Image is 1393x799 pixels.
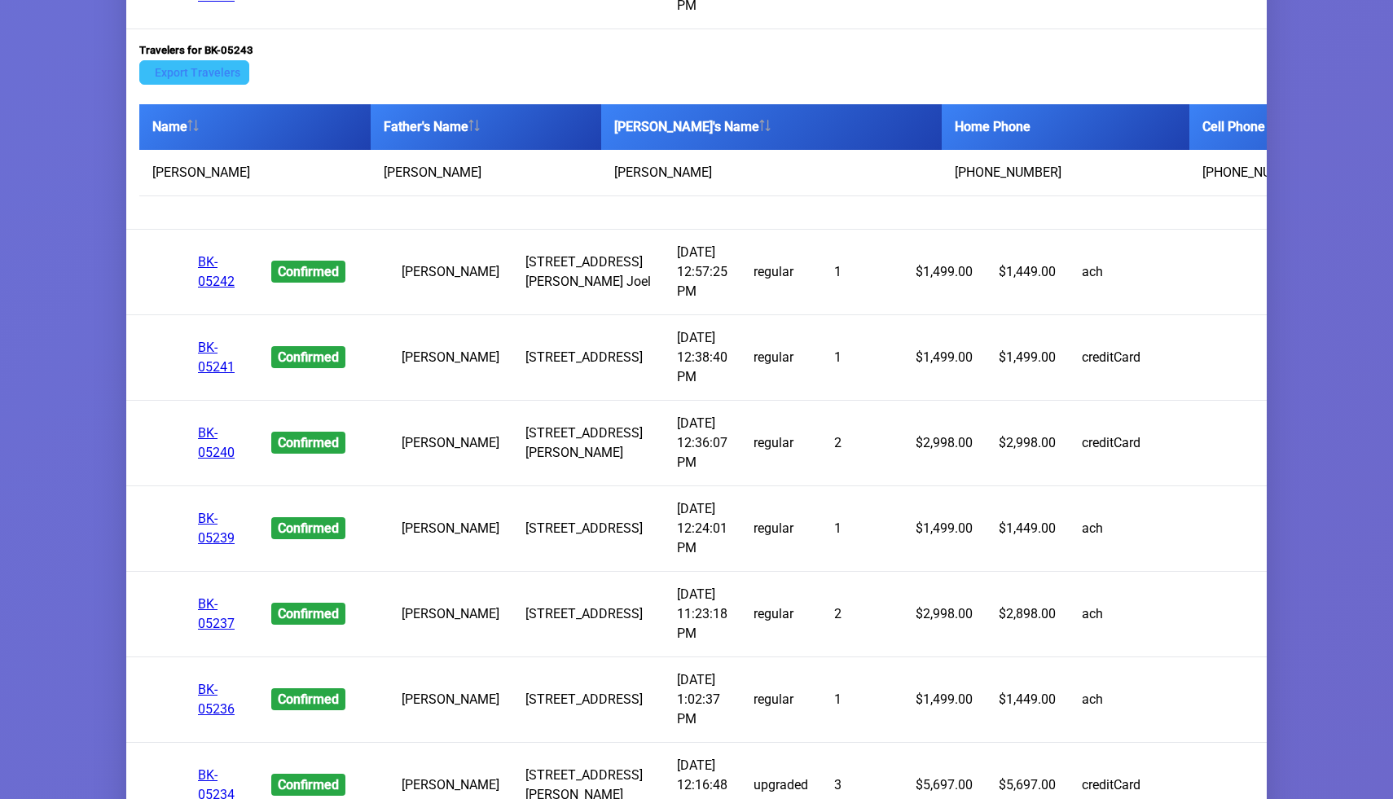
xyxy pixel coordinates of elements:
[942,104,1189,150] th: Home Phone
[512,657,664,743] td: [STREET_ADDRESS]
[664,315,740,401] td: [DATE] 12:38:40 PM
[903,230,986,315] td: $1,499.00
[821,486,903,572] td: 1
[198,682,235,717] a: BK-05236
[664,657,740,743] td: [DATE] 1:02:37 PM
[271,688,345,710] span: confirmed
[903,401,986,486] td: $2,998.00
[198,511,235,546] a: BK-05239
[512,486,664,572] td: [STREET_ADDRESS]
[903,315,986,401] td: $1,499.00
[903,657,986,743] td: $1,499.00
[1069,486,1218,572] td: ach
[1069,572,1218,657] td: ach
[371,104,602,150] th: Father's Name
[986,657,1069,743] td: $1,449.00
[740,401,821,486] td: regular
[389,572,512,657] td: [PERSON_NAME]
[601,150,942,196] td: [PERSON_NAME]
[155,66,240,79] span: Export Travelers
[139,60,249,85] button: Export Travelers
[271,261,345,283] span: confirmed
[389,230,512,315] td: [PERSON_NAME]
[198,425,235,460] a: BK-05240
[740,657,821,743] td: regular
[271,774,345,796] span: confirmed
[664,401,740,486] td: [DATE] 12:36:07 PM
[821,657,903,743] td: 1
[740,486,821,572] td: regular
[821,401,903,486] td: 2
[601,104,942,150] th: [PERSON_NAME]'s Name
[271,432,345,454] span: confirmed
[1069,401,1218,486] td: creditCard
[986,315,1069,401] td: $1,499.00
[198,340,235,375] a: BK-05241
[389,315,512,401] td: [PERSON_NAME]
[664,230,740,315] td: [DATE] 12:57:25 PM
[198,596,235,631] a: BK-05237
[740,230,821,315] td: regular
[740,315,821,401] td: regular
[821,230,903,315] td: 1
[664,572,740,657] td: [DATE] 11:23:18 PM
[821,315,903,401] td: 1
[389,486,512,572] td: [PERSON_NAME]
[986,230,1069,315] td: $1,449.00
[198,254,235,289] a: BK-05242
[139,104,371,150] th: Name
[1069,315,1218,401] td: creditCard
[986,401,1069,486] td: $2,998.00
[512,572,664,657] td: [STREET_ADDRESS]
[271,517,345,539] span: confirmed
[389,657,512,743] td: [PERSON_NAME]
[664,486,740,572] td: [DATE] 12:24:01 PM
[903,486,986,572] td: $1,499.00
[271,603,345,625] span: confirmed
[389,401,512,486] td: [PERSON_NAME]
[986,572,1069,657] td: $2,898.00
[942,150,1189,196] td: [PHONE_NUMBER]
[512,401,664,486] td: [STREET_ADDRESS] [PERSON_NAME]
[1069,657,1218,743] td: ach
[986,486,1069,572] td: $1,449.00
[1069,230,1218,315] td: ach
[139,150,371,196] td: [PERSON_NAME]
[821,572,903,657] td: 2
[512,230,664,315] td: [STREET_ADDRESS][PERSON_NAME] Joel
[740,572,821,657] td: regular
[512,315,664,401] td: [STREET_ADDRESS]
[271,346,345,368] span: confirmed
[903,572,986,657] td: $2,998.00
[371,150,602,196] td: [PERSON_NAME]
